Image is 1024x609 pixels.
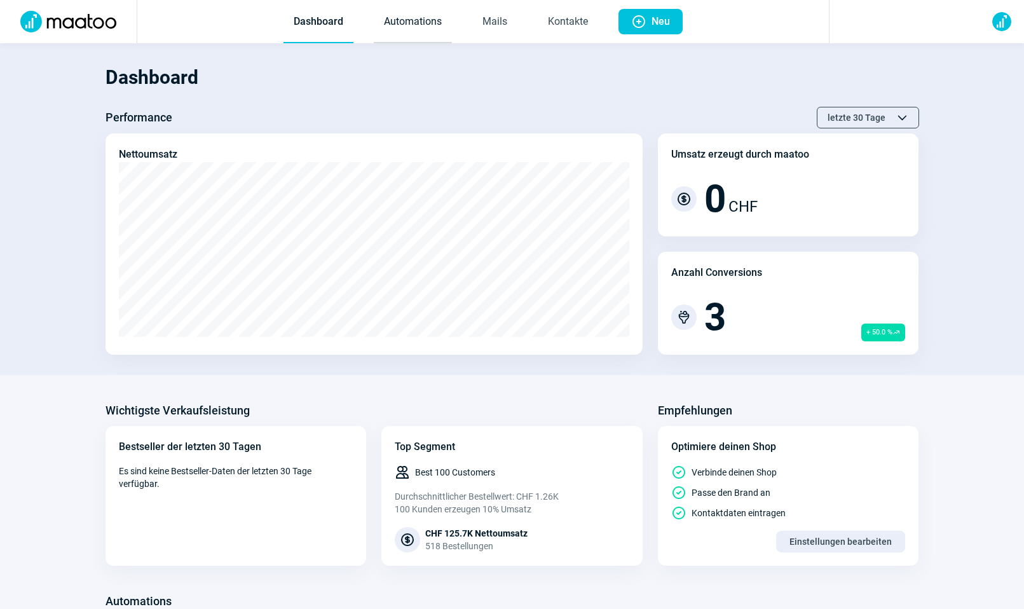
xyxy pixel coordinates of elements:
div: Bestseller der letzten 30 Tagen [119,439,353,455]
span: letzte 30 Tage [828,107,885,128]
span: 0 [704,180,726,218]
a: Automations [374,1,452,43]
a: Mails [472,1,517,43]
div: Durchschnittlicher Bestellwert: CHF 1.26K 100 Kunden erzeugen 10% Umsatz [395,490,629,516]
h3: Wichtigste Verkaufsleistung [106,400,250,421]
span: Best 100 Customers [415,466,495,479]
span: CHF [728,195,758,218]
h1: Dashboard [106,56,919,99]
span: Verbinde deinen Shop [692,466,777,479]
span: Kontaktdaten eintragen [692,507,786,519]
a: Kontakte [538,1,598,43]
h3: Empfehlungen [658,400,732,421]
div: Anzahl Conversions [671,265,762,280]
div: Top Segment [395,439,629,455]
span: Einstellungen bearbeiten [789,531,892,552]
button: Einstellungen bearbeiten [776,531,905,552]
a: Dashboard [283,1,353,43]
h3: Performance [106,107,172,128]
span: + 50.0 % [861,324,905,341]
span: Passe den Brand an [692,486,770,499]
div: Nettoumsatz [119,147,177,162]
span: Neu [652,9,670,34]
div: Umsatz erzeugt durch maatoo [671,147,809,162]
button: Neu [618,9,683,34]
div: 518 Bestellungen [425,540,528,552]
img: avatar [992,12,1011,31]
img: Logo [13,11,124,32]
span: 3 [704,298,726,336]
div: Optimiere deinen Shop [671,439,906,455]
span: Es sind keine Bestseller-Daten der letzten 30 Tage verfügbar. [119,465,353,490]
div: CHF 125.7K Nettoumsatz [425,527,528,540]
